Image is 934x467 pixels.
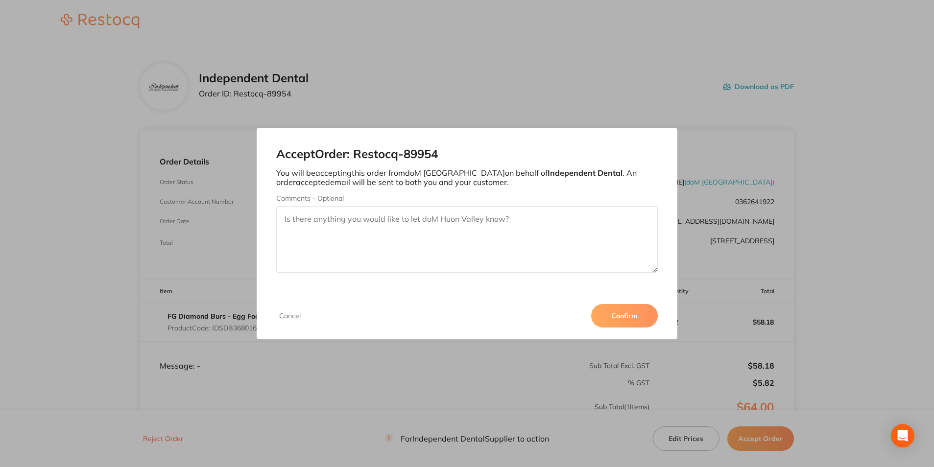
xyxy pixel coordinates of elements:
h2: Accept Order: Restocq- 89954 [276,147,657,161]
button: Confirm [591,304,658,327]
button: Cancel [276,311,304,320]
div: Open Intercom Messenger [891,424,914,447]
label: Comments - Optional [276,194,657,202]
p: You will be accepting this order from doM [GEOGRAPHIC_DATA] on behalf of . An order accepted emai... [276,168,657,187]
b: Independent Dental [548,168,623,178]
